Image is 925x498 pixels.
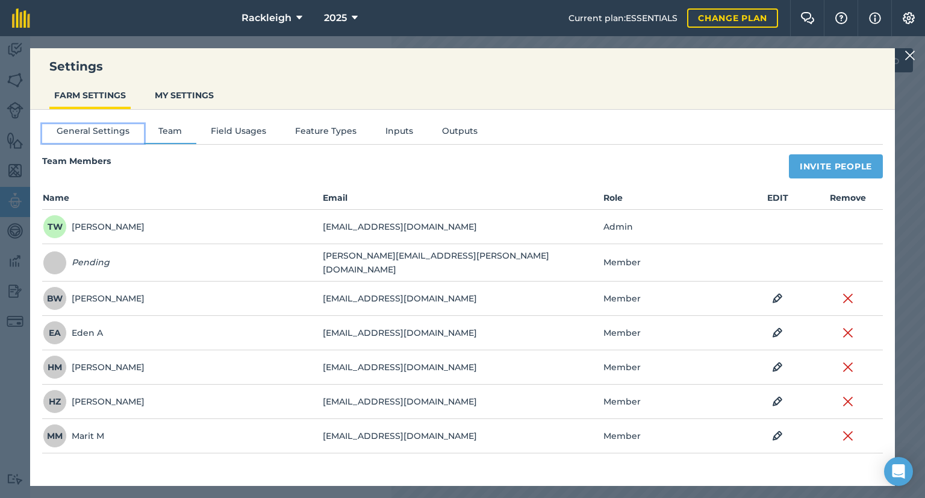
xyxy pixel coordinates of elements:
td: Member [603,419,743,453]
button: MY SETTINGS [150,84,219,107]
img: svg+xml;base64,PHN2ZyB4bWxucz0iaHR0cDovL3d3dy53My5vcmcvMjAwMC9zdmciIHdpZHRoPSIyMiIgaGVpZ2h0PSIzMC... [842,291,853,306]
td: Member [603,350,743,385]
button: Outputs [428,124,492,142]
td: [EMAIL_ADDRESS][DOMAIN_NAME] [322,419,602,453]
th: Role [603,191,743,210]
img: fieldmargin Logo [12,8,30,28]
img: A cog icon [902,12,916,24]
span: Current plan : ESSENTIALS [568,11,677,25]
h3: Settings [30,58,895,75]
div: Eden A [43,321,103,345]
button: Inputs [371,124,428,142]
button: Invite People [789,154,883,178]
span: Rackleigh [241,11,291,25]
span: BW [43,286,67,310]
td: [EMAIL_ADDRESS][DOMAIN_NAME] [322,210,602,244]
img: svg+xml;base64,PHN2ZyB4bWxucz0iaHR0cDovL3d3dy53My5vcmcvMjAwMC9zdmciIHdpZHRoPSIyMiIgaGVpZ2h0PSIzMC... [905,48,915,63]
button: FARM SETTINGS [49,84,131,107]
em: Pending [72,256,110,269]
div: [PERSON_NAME] [43,389,145,414]
th: Name [42,191,322,210]
button: Team [144,124,196,142]
th: EDIT [743,191,812,210]
td: Member [603,385,743,419]
img: svg+xml;base64,PHN2ZyB4bWxucz0iaHR0cDovL3d3dy53My5vcmcvMjAwMC9zdmciIHdpZHRoPSIxOCIgaGVpZ2h0PSIyNC... [772,360,783,374]
button: General Settings [42,124,144,142]
img: svg+xml;base64,PHN2ZyB4bWxucz0iaHR0cDovL3d3dy53My5vcmcvMjAwMC9zdmciIHdpZHRoPSIxNyIgaGVpZ2h0PSIxNy... [869,11,881,25]
td: [EMAIL_ADDRESS][DOMAIN_NAME] [322,316,602,350]
img: svg+xml;base64,PHN2ZyB4bWxucz0iaHR0cDovL3d3dy53My5vcmcvMjAwMC9zdmciIHdpZHRoPSIxOCIgaGVpZ2h0PSIyNC... [772,394,783,409]
span: HZ [43,389,67,414]
img: svg+xml;base64,PHN2ZyB4bWxucz0iaHR0cDovL3d3dy53My5vcmcvMjAwMC9zdmciIHdpZHRoPSIxOCIgaGVpZ2h0PSIyNC... [772,326,783,340]
button: Feature Types [281,124,371,142]
img: A question mark icon [834,12,849,24]
td: Member [603,244,743,282]
img: svg+xml;base64,PHN2ZyB4bWxucz0iaHR0cDovL3d3dy53My5vcmcvMjAwMC9zdmciIHdpZHRoPSIxOCIgaGVpZ2h0PSIyNC... [772,291,783,306]
td: Member [603,316,743,350]
div: [PERSON_NAME] [43,355,145,379]
img: Two speech bubbles overlapping with the left bubble in the forefront [800,12,815,24]
img: svg+xml;base64,PHN2ZyB4bWxucz0iaHR0cDovL3d3dy53My5vcmcvMjAwMC9zdmciIHdpZHRoPSIyMiIgaGVpZ2h0PSIzMC... [842,429,853,443]
span: TW [43,215,67,239]
button: Field Usages [196,124,281,142]
span: 2025 [324,11,347,25]
td: [PERSON_NAME][EMAIL_ADDRESS][PERSON_NAME][DOMAIN_NAME] [322,244,602,282]
img: svg+xml;base64,PHN2ZyB4bWxucz0iaHR0cDovL3d3dy53My5vcmcvMjAwMC9zdmciIHdpZHRoPSIyMiIgaGVpZ2h0PSIzMC... [842,394,853,409]
h4: Team Members [42,154,111,172]
div: [PERSON_NAME] [43,286,145,310]
div: Open Intercom Messenger [884,457,913,486]
div: Marit M [43,424,104,448]
td: Admin [603,210,743,244]
div: [PERSON_NAME] [43,215,145,239]
span: HM [43,355,67,379]
td: [EMAIL_ADDRESS][DOMAIN_NAME] [322,350,602,385]
a: Change plan [687,8,778,28]
td: [EMAIL_ADDRESS][DOMAIN_NAME] [322,385,602,419]
th: Email [322,191,602,210]
img: svg+xml;base64,PHN2ZyB4bWxucz0iaHR0cDovL3d3dy53My5vcmcvMjAwMC9zdmciIHdpZHRoPSIyMiIgaGVpZ2h0PSIzMC... [842,326,853,340]
td: Member [603,282,743,316]
span: EA [43,321,67,345]
img: svg+xml;base64,PHN2ZyB4bWxucz0iaHR0cDovL3d3dy53My5vcmcvMjAwMC9zdmciIHdpZHRoPSIxOCIgaGVpZ2h0PSIyNC... [772,429,783,443]
td: [EMAIL_ADDRESS][DOMAIN_NAME] [322,282,602,316]
th: Remove [813,191,883,210]
img: svg+xml;base64,PHN2ZyB4bWxucz0iaHR0cDovL3d3dy53My5vcmcvMjAwMC9zdmciIHdpZHRoPSIyMiIgaGVpZ2h0PSIzMC... [842,360,853,374]
span: MM [43,424,67,448]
